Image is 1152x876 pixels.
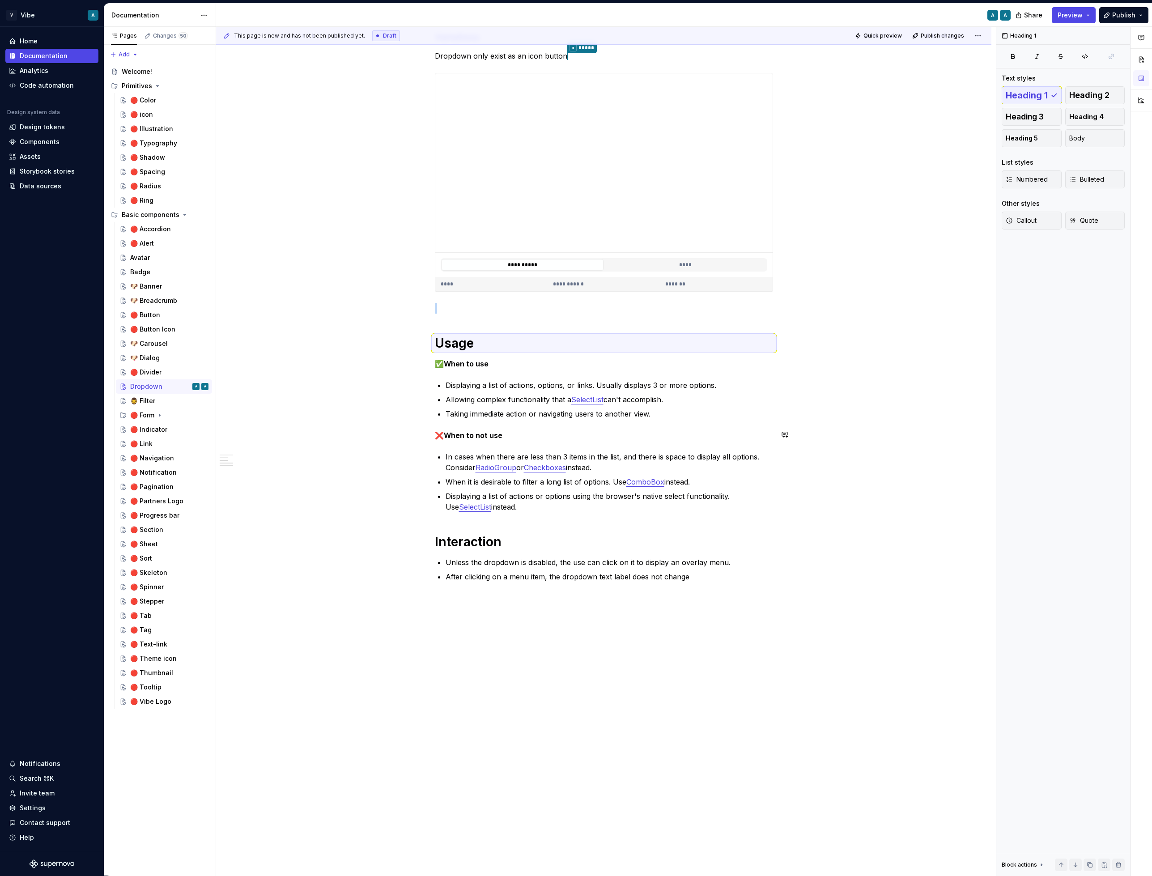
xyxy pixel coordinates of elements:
[116,566,212,580] a: 🔴 Skeleton
[116,136,212,150] a: 🔴 Typography
[1002,859,1045,871] div: Block actions
[991,12,995,19] div: A
[20,37,38,46] div: Home
[234,32,365,39] span: This page is new and has not been published yet.
[116,251,212,265] a: Avatar
[116,465,212,480] a: 🔴 Notification
[122,210,179,219] div: Basic components
[130,325,175,334] div: 🔴 Button Icon
[116,379,212,394] a: DropdownAA
[5,757,98,771] button: Notifications
[21,11,35,20] div: Vibe
[444,431,502,440] strong: When to not use
[130,454,174,463] div: 🔴 Navigation
[20,167,75,176] div: Storybook stories
[446,557,773,568] p: Unless the dropdown is disabled, the use can click on it to display an overlay menu.
[1065,129,1125,147] button: Body
[921,32,964,39] span: Publish changes
[1002,158,1033,167] div: List styles
[383,32,396,39] span: Draft
[116,422,212,437] a: 🔴 Indicator
[20,833,34,842] div: Help
[116,451,212,465] a: 🔴 Navigation
[116,666,212,680] a: 🔴 Thumbnail
[130,640,167,649] div: 🔴 Text-link
[116,222,212,236] a: 🔴 Accordion
[116,608,212,623] a: 🔴 Tab
[130,568,167,577] div: 🔴 Skeleton
[1058,11,1083,20] span: Preview
[107,64,212,79] a: Welcome!
[1002,129,1062,147] button: Heading 5
[116,480,212,494] a: 🔴 Pagination
[1065,108,1125,126] button: Heading 4
[20,759,60,768] div: Notifications
[130,153,165,162] div: 🔴 Shadow
[153,32,188,39] div: Changes
[2,5,102,25] button: VVibeA
[179,32,188,39] span: 50
[116,523,212,537] a: 🔴 Section
[30,859,74,868] svg: Supernova Logo
[5,816,98,830] button: Contact support
[20,774,54,783] div: Search ⌘K
[1006,216,1037,225] span: Callout
[116,637,212,651] a: 🔴 Text-link
[435,51,773,62] p: Dropdown only exist as an icon button
[20,152,41,161] div: Assets
[5,786,98,800] a: Invite team
[1003,12,1007,19] div: A
[130,583,164,591] div: 🔴 Spinner
[130,668,173,677] div: 🔴 Thumbnail
[116,551,212,566] a: 🔴 Sort
[5,64,98,78] a: Analytics
[435,430,773,441] p: ❌
[5,179,98,193] a: Data sources
[107,208,212,222] div: Basic components
[116,293,212,308] a: 🐶 Breadcrumb
[1002,861,1037,868] div: Block actions
[107,48,141,61] button: Add
[130,611,152,620] div: 🔴 Tab
[852,30,906,42] button: Quick preview
[116,265,212,279] a: Badge
[5,120,98,134] a: Design tokens
[5,830,98,845] button: Help
[446,451,773,473] p: In cases when there are less than 3 items in the list, and there is space to display all options....
[1006,175,1048,184] span: Numbered
[91,12,95,19] div: A
[1065,170,1125,188] button: Bulleted
[116,694,212,709] a: 🔴 Vibe Logo
[476,463,516,472] a: RadioGroup
[5,164,98,179] a: Storybook stories
[130,683,162,692] div: 🔴 Tooltip
[130,425,167,434] div: 🔴 Indicator
[130,439,153,448] div: 🔴 Link
[116,580,212,594] a: 🔴 Spinner
[130,253,150,262] div: Avatar
[130,110,153,119] div: 🔴 icon
[116,365,212,379] a: 🔴 Divider
[116,351,212,365] a: 🐶 Dialog
[116,651,212,666] a: 🔴 Theme icon
[130,225,171,234] div: 🔴 Accordion
[446,491,773,512] p: Displaying a list of actions or options using the browser's native select functionality. Use inst...
[130,597,164,606] div: 🔴 Stepper
[130,540,158,549] div: 🔴 Sheet
[1002,170,1062,188] button: Numbered
[5,135,98,149] a: Components
[130,282,162,291] div: 🐶 Banner
[1006,112,1044,121] span: Heading 3
[1011,7,1048,23] button: Share
[1002,108,1062,126] button: Heading 3
[435,335,773,351] h1: Usage
[446,571,773,582] p: After clicking on a menu item, the dropdown text label does not change
[130,396,155,405] div: 🧔‍♂️ Filter
[116,408,212,422] div: 🔴 Form
[435,534,773,550] h1: Interaction
[5,149,98,164] a: Assets
[116,336,212,351] a: 🐶 Carousel
[204,382,206,391] div: A
[116,193,212,208] a: 🔴 Ring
